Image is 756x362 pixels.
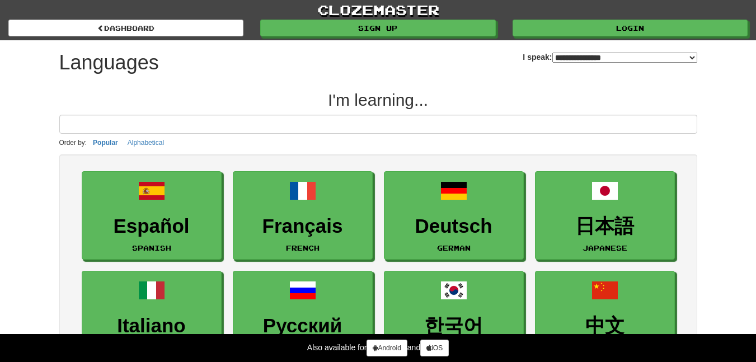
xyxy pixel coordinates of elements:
a: 中文Mandarin Chinese [535,271,675,360]
a: ItalianoItalian [82,271,222,360]
a: Sign up [260,20,495,36]
select: I speak: [552,53,697,63]
small: German [437,244,471,252]
a: Android [367,340,407,356]
h3: Русский [239,315,367,337]
small: Japanese [583,244,627,252]
button: Popular [90,137,121,149]
h3: 日本語 [541,215,669,237]
a: РусскийRussian [233,271,373,360]
h1: Languages [59,51,159,74]
a: FrançaisFrench [233,171,373,260]
button: Alphabetical [124,137,167,149]
h3: Italiano [88,315,215,337]
a: Login [513,20,748,36]
a: iOS [420,340,449,356]
a: 한국어Korean [384,271,524,360]
h3: Español [88,215,215,237]
h3: 中文 [541,315,669,337]
h3: Deutsch [390,215,518,237]
a: dashboard [8,20,243,36]
small: Order by: [59,139,87,147]
a: DeutschGerman [384,171,524,260]
a: 日本語Japanese [535,171,675,260]
h3: Français [239,215,367,237]
a: EspañolSpanish [82,171,222,260]
small: Spanish [132,244,171,252]
small: French [286,244,320,252]
label: I speak: [523,51,697,63]
h3: 한국어 [390,315,518,337]
h2: I'm learning... [59,91,697,109]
